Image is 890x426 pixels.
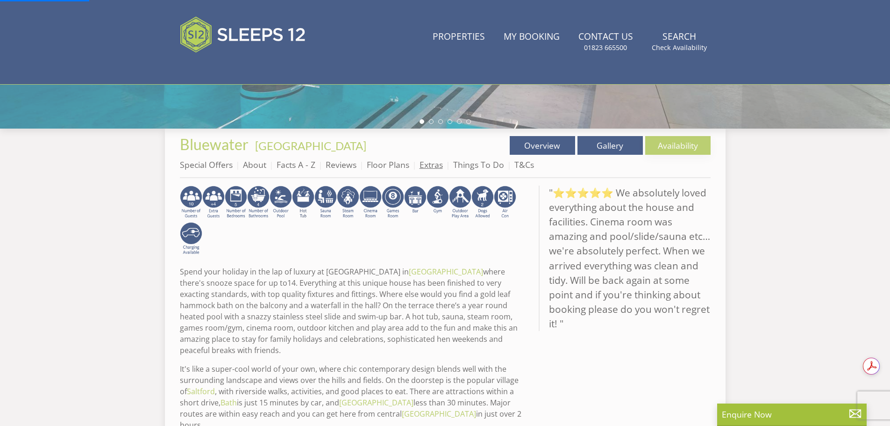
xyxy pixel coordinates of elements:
img: AD_4nXdPSBEaVp0EOHgjd_SfoFIrFHWGUlnM1gBGEyPIIFTzO7ltJfOAwWr99H07jkNDymzSoP9drf0yfO4PGVIPQURrO1qZm... [270,186,292,219]
a: [GEOGRAPHIC_DATA] [255,139,366,152]
small: Check Availability [652,43,707,52]
img: AD_4nXdwraYVZ2fjjsozJ3MSjHzNlKXAQZMDIkuwYpBVn5DeKQ0F0MOgTPfN16CdbbfyNhSuQE5uMlSrE798PV2cbmCW5jN9_... [494,186,516,219]
a: Overview [510,136,575,155]
img: AD_4nXcnT2OPG21WxYUhsl9q61n1KejP7Pk9ESVM9x9VetD-X_UXXoxAKaMRZGYNcSGiAsmGyKm0QlThER1osyFXNLmuYOVBV... [180,222,202,256]
a: My Booking [500,27,563,48]
img: AD_4nXdrZMsjcYNLGsKuA84hRzvIbesVCpXJ0qqnwZoX5ch9Zjv73tWe4fnFRs2gJ9dSiUubhZXckSJX_mqrZBmYExREIfryF... [382,186,404,219]
small: 01823 665500 [584,43,627,52]
img: AD_4nXfP_KaKMqx0g0JgutHT0_zeYI8xfXvmwo0MsY3H4jkUzUYMTusOxEa3Skhnz4D7oQ6oXH13YSgM5tXXReEg6aaUXi7Eu... [202,186,225,219]
a: Availability [645,136,711,155]
img: AD_4nXcSUJas-BlT57PxdziqKXNqU2nvMusKos-4cRe8pa-QY3P6IVIgC5RML9h_LGXlwoRg2t7SEUB0SfVPHaSZ3jT_THfm5... [427,186,449,219]
a: Saltford [187,386,215,397]
a: Things To Do [453,159,504,170]
p: Spend your holiday in the lap of luxury at [GEOGRAPHIC_DATA] in where there's snooze space for up... [180,266,531,356]
img: AD_4nXdjbGEeivCGLLmyT_JEP7bTfXsjgyLfnLszUAQeQ4RcokDYHVBt5R8-zTDbAVICNoGv1Dwc3nsbUb1qR6CAkrbZUeZBN... [314,186,337,219]
a: Bath [221,397,237,408]
img: Sleeps 12 [180,11,306,58]
img: AD_4nXcpX5uDwed6-YChlrI2BYOgXwgg3aqYHOhRm0XfZB-YtQW2NrmeCr45vGAfVKUq4uWnc59ZmEsEzoF5o39EWARlT1ewO... [292,186,314,219]
a: Special Offers [180,159,233,170]
img: AD_4nXdbpp640i7IVFfqLTtqWv0Ghs4xmNECk-ef49VdV_vDwaVrQ5kQ5qbfts81iob6kJkelLjJ-SykKD7z1RllkDxiBG08n... [225,186,247,219]
a: [GEOGRAPHIC_DATA] [402,409,476,419]
iframe: Customer reviews powered by Trustpilot [175,64,273,72]
a: Gallery [577,136,643,155]
a: Floor Plans [367,159,409,170]
img: AD_4nXcD28i7jRPtnffojShAeSxwO1GDluIWQfdj7EdbV9HCbC4PnJXXNHsdbXgaJTXwrw7mtdFDc6E2-eEEQ6dq-IRlK6dg9... [404,186,427,219]
img: AD_4nXe7_8LrJK20fD9VNWAdfykBvHkWcczWBt5QOadXbvIwJqtaRaRf-iI0SeDpMmH1MdC9T1Vy22FMXzzjMAvSuTB5cJ7z5... [471,186,494,219]
img: AD_4nXd2nb48xR8nvNoM3_LDZbVoAMNMgnKOBj_-nFICa7dvV-HbinRJhgdpEvWfsaax6rIGtCJThxCG8XbQQypTL5jAHI8VF... [359,186,382,219]
a: Bluewater [180,135,251,153]
img: AD_4nXdy80iSjCynZgp29lWvkpTILeclg8YjJKv1pVSnYy6pdgZMZw8lkwWT-Dwgqgr9zI5TRKmCwPr_y-uqUpPAofcrA2jOY... [180,186,202,219]
a: Facts A - Z [277,159,315,170]
a: [GEOGRAPHIC_DATA] [339,397,413,408]
a: Extras [420,159,443,170]
a: SearchCheck Availability [648,27,711,57]
p: Enquire Now [722,408,862,420]
a: Reviews [326,159,356,170]
a: Properties [429,27,489,48]
img: AD_4nXfh4yq7wy3TnR9nYbT7qSJSizMs9eua0Gz0e42tr9GU5ZWs1NGxqu2z1BhO7LKQmMaABcGcqPiKlouEgNjsmfGBWqxG-... [337,186,359,219]
span: Bluewater [180,135,249,153]
a: [GEOGRAPHIC_DATA] [409,267,483,277]
blockquote: "⭐⭐⭐⭐⭐ We absolutely loved everything about the house and facilities. Cinema room was amazing and... [539,186,711,332]
a: T&Cs [514,159,534,170]
a: Contact Us01823 665500 [575,27,637,57]
img: AD_4nXeeKAYjkuG3a2x-X3hFtWJ2Y0qYZCJFBdSEqgvIh7i01VfeXxaPOSZiIn67hladtl6xx588eK4H21RjCP8uLcDwdSe_I... [247,186,270,219]
a: About [243,159,266,170]
img: AD_4nXfjdDqPkGBf7Vpi6H87bmAUe5GYCbodrAbU4sf37YN55BCjSXGx5ZgBV7Vb9EJZsXiNVuyAiuJUB3WVt-w9eJ0vaBcHg... [449,186,471,219]
span: - [251,139,366,152]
